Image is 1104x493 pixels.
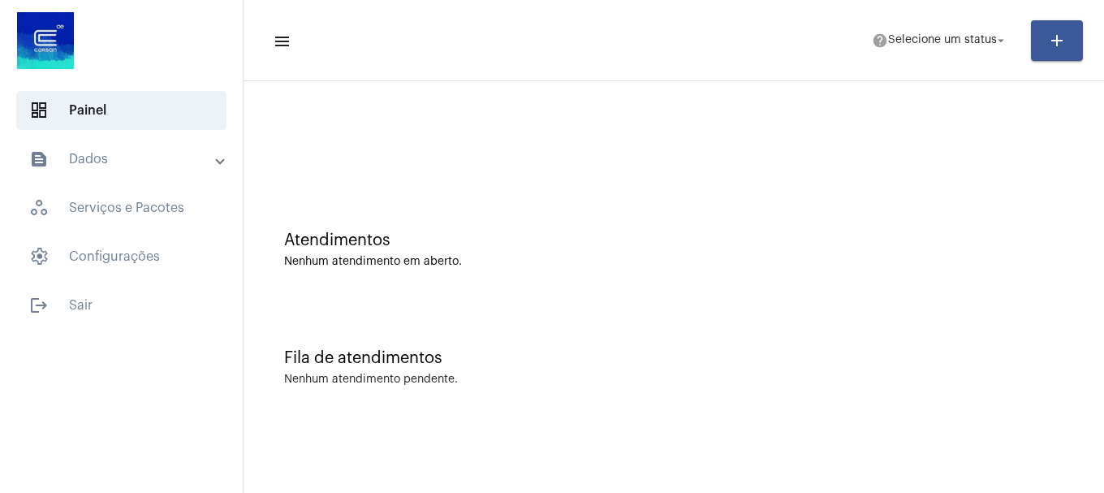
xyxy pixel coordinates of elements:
[284,349,1063,367] div: Fila de atendimentos
[13,8,78,73] img: d4669ae0-8c07-2337-4f67-34b0df7f5ae4.jpeg
[29,149,217,169] mat-panel-title: Dados
[16,237,226,276] span: Configurações
[16,91,226,130] span: Painel
[862,24,1018,57] button: Selecione um status
[994,33,1008,48] mat-icon: arrow_drop_down
[284,231,1063,249] div: Atendimentos
[872,32,888,49] mat-icon: help
[284,256,1063,268] div: Nenhum atendimento em aberto.
[29,198,49,218] span: sidenav icon
[273,32,289,51] mat-icon: sidenav icon
[29,149,49,169] mat-icon: sidenav icon
[888,35,997,46] span: Selecione um status
[10,140,243,179] mat-expansion-panel-header: sidenav iconDados
[29,247,49,266] span: sidenav icon
[1047,31,1067,50] mat-icon: add
[16,286,226,325] span: Sair
[284,374,458,386] div: Nenhum atendimento pendente.
[29,296,49,315] mat-icon: sidenav icon
[16,188,226,227] span: Serviços e Pacotes
[29,101,49,120] span: sidenav icon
